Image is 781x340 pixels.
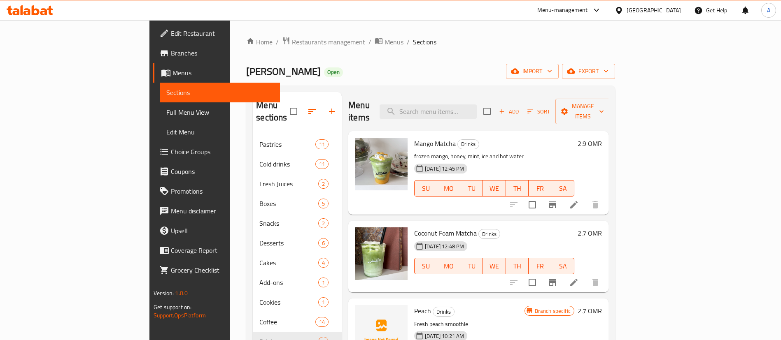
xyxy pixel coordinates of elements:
[555,260,571,272] span: SA
[160,122,280,142] a: Edit Menu
[385,37,403,47] span: Menus
[551,180,574,197] button: SA
[433,307,455,317] div: Drinks
[259,258,318,268] span: Cakes
[259,297,318,307] span: Cookies
[253,154,342,174] div: Cold drinks11
[316,318,328,326] span: 14
[319,259,328,267] span: 4
[441,260,457,272] span: MO
[153,162,280,181] a: Coupons
[318,297,329,307] div: items
[259,317,315,327] div: Coffee
[153,23,280,43] a: Edit Restaurant
[316,160,328,168] span: 11
[529,258,551,274] button: FR
[259,139,315,149] span: Pastries
[153,260,280,280] a: Grocery Checklist
[414,227,477,239] span: Coconut Foam Matcha
[153,142,280,162] a: Choice Groups
[506,64,559,79] button: import
[253,292,342,312] div: Cookies1
[285,103,302,120] span: Select all sections
[253,312,342,332] div: Coffee14
[529,180,551,197] button: FR
[524,196,541,213] span: Select to update
[316,141,328,148] span: 11
[259,218,318,228] div: Snacks
[160,83,280,102] a: Sections
[153,201,280,221] a: Menu disclaimer
[171,265,273,275] span: Grocery Checklist
[506,258,529,274] button: TH
[160,102,280,122] a: Full Menu View
[562,64,615,79] button: export
[460,258,483,274] button: TU
[375,37,403,47] a: Menus
[509,183,525,194] span: TH
[154,288,174,298] span: Version:
[253,273,342,292] div: Add-ons1
[509,260,525,272] span: TH
[171,226,273,236] span: Upsell
[259,179,318,189] div: Fresh Juices
[166,107,273,117] span: Full Menu View
[532,183,548,194] span: FR
[479,229,500,239] span: Drinks
[166,88,273,97] span: Sections
[355,138,408,190] img: Mango Matcha
[555,183,571,194] span: SA
[171,186,273,196] span: Promotions
[259,159,315,169] span: Cold drinks
[292,37,365,47] span: Restaurants management
[496,105,522,118] span: Add item
[322,102,342,121] button: Add section
[173,68,273,78] span: Menus
[414,258,437,274] button: SU
[437,258,460,274] button: MO
[171,48,273,58] span: Branches
[166,127,273,137] span: Edit Menu
[422,243,467,250] span: [DATE] 12:48 PM
[318,199,329,208] div: items
[414,305,431,317] span: Peach
[246,62,321,81] span: [PERSON_NAME]
[253,134,342,154] div: Pastries11
[259,199,318,208] span: Boxes
[414,151,574,162] p: frozen mango, honey, mint, ice and hot water
[483,180,506,197] button: WE
[464,183,480,194] span: TU
[543,195,562,215] button: Branch-specific-item
[551,258,574,274] button: SA
[578,305,602,317] h6: 2.7 OMR
[154,302,191,312] span: Get support on:
[318,278,329,287] div: items
[315,139,329,149] div: items
[253,213,342,233] div: Snacks2
[496,105,522,118] button: Add
[418,183,434,194] span: SU
[153,43,280,63] a: Branches
[555,99,611,124] button: Manage items
[171,28,273,38] span: Edit Restaurant
[259,278,318,287] span: Add-ons
[457,139,479,149] div: Drinks
[153,241,280,260] a: Coverage Report
[767,6,770,15] span: A
[585,273,605,292] button: delete
[355,227,408,280] img: Coconut Foam Matcha
[414,319,525,329] p: Fresh peach smoothie
[532,307,574,315] span: Branch specific
[319,279,328,287] span: 1
[282,37,365,47] a: Restaurants management
[302,102,322,121] span: Sort sections
[527,107,550,116] span: Sort
[414,137,456,150] span: Mango Matcha
[422,165,467,173] span: [DATE] 12:45 PM
[569,66,608,76] span: export
[153,63,280,83] a: Menus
